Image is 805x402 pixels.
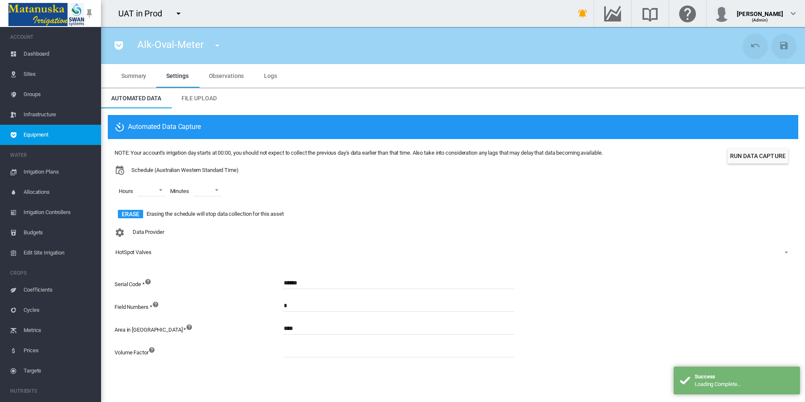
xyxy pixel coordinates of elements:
span: Prices [24,340,94,361]
span: CROPS [10,266,94,280]
span: Automated Data Capture [115,122,201,132]
div: Success [695,373,794,381]
button: icon-pocket [110,37,127,54]
span: Alk-Oval-Meter [137,39,204,51]
span: Infrastructure [24,105,94,125]
span: Allocations [24,182,94,202]
div: [PERSON_NAME] [737,6,783,15]
div: The total irrigated area in acres [283,322,536,345]
md-icon: If the volume is to be split between multiple SWAN flow meters, nominate the factor to be applied... [149,345,159,355]
md-icon: icon-menu-down [173,8,184,19]
md-icon: icon-menu-down [212,40,222,51]
span: Targets [24,361,94,381]
md-icon: The Field numbers of the valves [152,299,163,309]
span: Automated Data [111,95,161,102]
button: Save Changes [772,34,796,57]
label: Volume Factor [115,345,149,367]
label: Field Numbers * [115,299,152,322]
md-icon: icon-chevron-down [788,8,798,19]
span: Irrigation Plans [24,162,94,182]
span: Logs [264,72,277,79]
img: Matanuska_LOGO.png [8,3,84,26]
img: profile.jpg [713,5,730,22]
md-icon: icon-bell-ring [578,8,588,19]
div: The Serial code of the device [283,276,536,299]
span: Coefficients [24,280,94,300]
md-icon: icon-pin [84,8,94,19]
span: Edit Site Irrigation [24,243,94,263]
md-icon: icon-camera-timer [115,122,128,132]
span: Summary [121,72,146,79]
md-icon: Search the knowledge base [640,8,660,19]
div: The Field numbers of the valves [283,299,536,322]
span: Metrics [24,320,94,340]
span: Irrigation Controllers [24,202,94,222]
md-icon: icon-cog [115,228,125,238]
span: WATER [10,148,94,162]
div: UAT in Prod [118,8,170,19]
button: Erase [118,210,143,218]
div: If the volume is to be split between multiple SWAN flow meters, nominate the factor to be applied... [283,345,536,367]
md-icon: The Serial code of the device [145,276,155,287]
button: icon-menu-down [170,5,187,22]
label: Area in [GEOGRAPHIC_DATA] * [115,322,186,345]
button: icon-menu-down [209,37,226,54]
md-icon: Click here for help [677,8,698,19]
md-icon: Go to the Data Hub [602,8,623,19]
div: Success Loading Complete... [674,367,800,394]
button: Cancel Changes [744,34,767,57]
span: File Upload [181,95,217,102]
span: Observations [209,72,244,79]
label: Serial Code * [115,276,145,299]
span: ACCOUNT [10,30,94,44]
div: HotSpot Valves [115,249,152,255]
span: Settings [166,72,188,79]
span: Budgets [24,222,94,243]
span: Data Provider [133,229,164,236]
md-icon: icon-calendar-clock [115,165,125,175]
span: Equipment [24,125,94,145]
span: Hours [115,183,137,199]
button: icon-bell-ring [574,5,591,22]
span: (Admin) [752,18,768,22]
span: Cycles [24,300,94,320]
span: Schedule (Australian Western Standard Time) [131,166,239,174]
md-icon: icon-undo [750,40,760,51]
span: Minutes [166,183,193,199]
md-icon: icon-pocket [114,40,124,51]
span: Dashboard [24,44,94,64]
span: Groups [24,84,94,105]
button: Run Data Capture [728,148,788,163]
md-select: Configuration: HotSpot Valves [115,246,792,259]
div: NOTE: Your account's irrigation day starts at 00:00, you should not expect to collect the previou... [115,149,602,157]
span: NUTRIENTS [10,384,94,398]
md-icon: icon-content-save [779,40,789,51]
span: Sites [24,64,94,84]
span: Erasing the schedule will stop data collection for this asset [147,210,284,218]
md-icon: The total irrigated area in acres [186,322,196,332]
div: Loading Complete... [695,381,794,388]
